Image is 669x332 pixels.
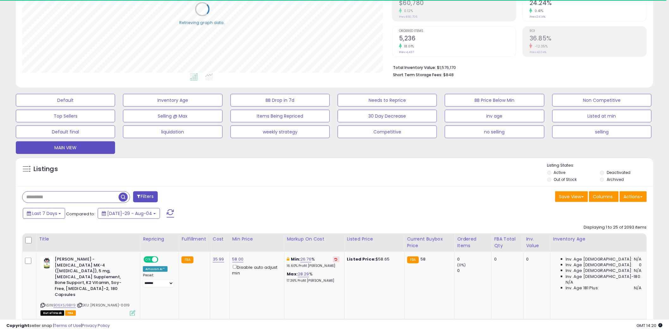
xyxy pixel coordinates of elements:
span: Compared to: [66,211,95,217]
b: [PERSON_NAME] - [MEDICAL_DATA] MK-4 ([MEDICAL_DATA]), 5 mg, [MEDICAL_DATA] Supplement, Bone Suppo... [55,256,132,299]
button: Non Competitive [552,94,652,107]
small: Prev: 24.14% [530,15,545,19]
label: Archived [607,177,624,182]
span: ROI [530,29,647,33]
span: All listings that are currently out of stock and unavailable for purchase on Amazon [40,310,64,316]
button: BB Price Below Min [445,94,544,107]
span: 2025-08-12 14:20 GMT [637,323,663,329]
button: Selling @ Max [123,110,222,122]
button: weekly strategy [230,126,330,138]
div: FBA Total Qty [494,236,521,249]
span: Last 7 Days [32,210,57,217]
small: -12.35% [532,44,548,49]
span: 0 [639,262,642,268]
li: $1,576,170 [393,63,642,71]
h2: 5,236 [399,35,516,43]
span: [DATE]-29 - Aug-04 [107,210,152,217]
b: Max: [287,271,298,277]
span: Inv. Age [DEMOGRAPHIC_DATA]-180: [566,274,641,280]
button: Needs to Reprice [338,94,437,107]
div: Markup on Cost [287,236,342,243]
span: 58 [420,256,426,262]
div: Repricing [143,236,176,243]
div: 0 [457,268,491,274]
span: OFF [157,257,168,262]
a: Terms of Use [54,323,81,329]
small: Prev: $60,706 [399,15,417,19]
div: Current Buybox Price [407,236,452,249]
a: 35.99 [213,256,224,262]
small: FBA [181,256,193,263]
a: 58.00 [232,256,244,262]
button: Listed at min [552,110,652,122]
button: Items Being Repriced [230,110,330,122]
p: 17.36% Profit [PERSON_NAME] [287,279,340,283]
button: [DATE]-29 - Aug-04 [98,208,160,219]
div: Ordered Items [457,236,489,249]
div: Listed Price [347,236,402,243]
span: Inv. Age 181 Plus: [566,285,599,291]
b: Min: [291,256,301,262]
span: N/A [634,256,642,262]
div: Cost [213,236,227,243]
button: Competitive [338,126,437,138]
small: 18.01% [402,44,414,49]
a: 28.29 [298,271,309,277]
label: Deactivated [607,170,630,175]
button: Filters [133,191,158,202]
button: Columns [589,191,619,202]
div: Disable auto adjust min [232,264,279,276]
div: 0 [494,256,519,262]
div: Fulfillment [181,236,207,243]
div: 0 [526,256,546,262]
span: N/A [634,285,642,291]
span: N/A [566,280,574,285]
span: Inv. Age [DEMOGRAPHIC_DATA]: [566,268,633,274]
button: BB Drop in 7d [230,94,330,107]
small: 0.41% [532,9,543,13]
button: inv age [445,110,544,122]
div: seller snap | | [6,323,110,329]
b: Short Term Storage Fees: [393,72,442,77]
button: Last 7 Days [23,208,65,219]
button: Default final [16,126,115,138]
small: 0.12% [402,9,413,13]
button: selling [552,126,652,138]
span: $848 [443,72,454,78]
div: Title [39,236,138,243]
span: | SKU: [PERSON_NAME]-0019 [77,303,130,308]
button: Save View [555,191,588,202]
button: no selling [445,126,544,138]
small: Prev: 4,437 [399,50,414,54]
span: Inv. Age [DEMOGRAPHIC_DATA]: [566,256,633,262]
a: 26.76 [300,256,311,262]
span: Inv. Age [DEMOGRAPHIC_DATA]: [566,262,633,268]
button: 30 Day Decrease [338,110,437,122]
div: Amazon AI * [143,266,168,272]
div: % [287,271,340,283]
small: FBA [407,256,419,263]
button: liquidation [123,126,222,138]
span: Ordered Items [399,29,516,33]
button: Default [16,94,115,107]
h2: 36.85% [530,35,647,43]
button: Actions [620,191,647,202]
div: Retrieving graph data.. [179,20,225,26]
strong: Copyright [6,323,29,329]
h5: Listings [34,165,58,174]
div: 0 [457,256,491,262]
small: (0%) [457,262,466,267]
span: FBA [65,310,76,316]
div: % [287,256,340,268]
div: Displaying 1 to 25 of 2093 items [584,224,647,231]
th: The percentage added to the cost of goods (COGS) that forms the calculator for Min & Max prices. [284,233,344,252]
div: Inventory Age [553,236,644,243]
a: B06XSJ9BY9 [53,303,76,308]
div: Min Price [232,236,282,243]
button: Inventory Age [123,94,222,107]
button: Top Sellers [16,110,115,122]
p: 16.60% Profit [PERSON_NAME] [287,264,340,268]
div: Preset: [143,273,174,287]
b: Total Inventory Value: [393,65,436,70]
img: 41tFc8n2jwL._SL40_.jpg [40,256,53,269]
